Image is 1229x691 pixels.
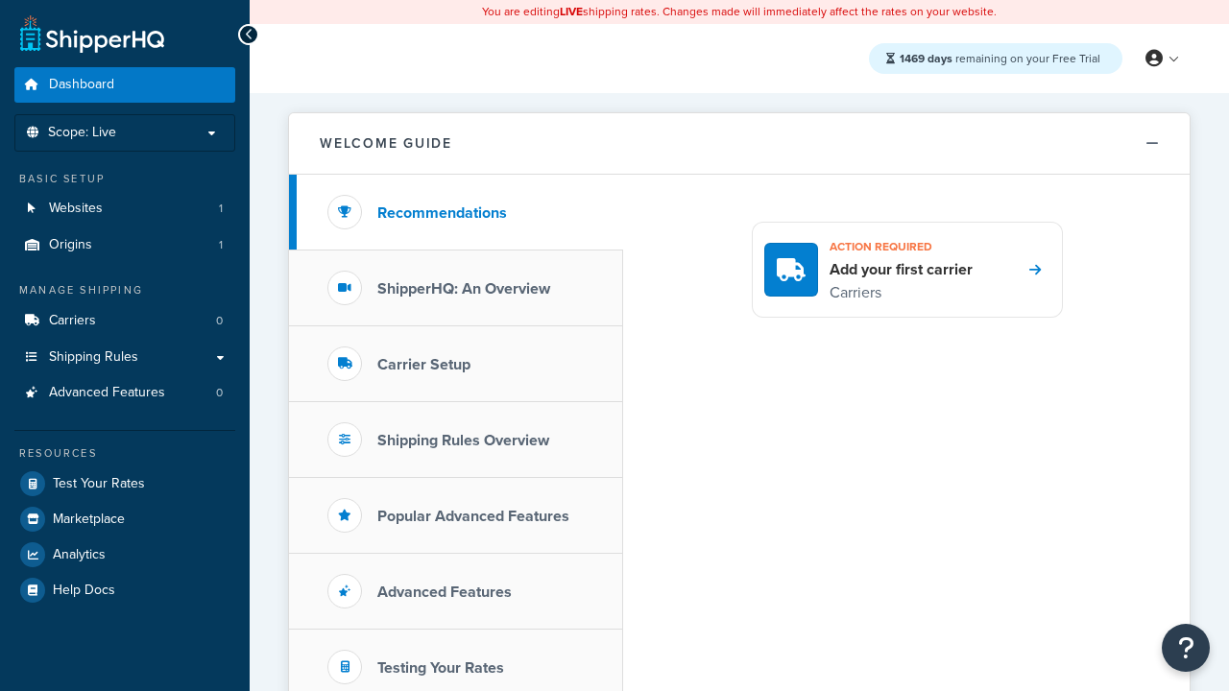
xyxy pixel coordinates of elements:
[900,50,1100,67] span: remaining on your Free Trial
[14,303,235,339] a: Carriers0
[14,282,235,298] div: Manage Shipping
[14,573,235,608] a: Help Docs
[14,227,235,263] li: Origins
[49,313,96,329] span: Carriers
[377,356,470,373] h3: Carrier Setup
[289,113,1190,175] button: Welcome Guide
[900,50,952,67] strong: 1469 days
[14,445,235,462] div: Resources
[14,191,235,226] a: Websites1
[219,201,223,217] span: 1
[14,227,235,263] a: Origins1
[14,171,235,187] div: Basic Setup
[14,375,235,411] a: Advanced Features0
[377,280,550,298] h3: ShipperHQ: An Overview
[53,547,106,563] span: Analytics
[49,201,103,217] span: Websites
[320,136,452,151] h2: Welcome Guide
[14,502,235,536] a: Marketplace
[14,340,235,375] a: Shipping Rules
[53,512,125,528] span: Marketplace
[53,583,115,599] span: Help Docs
[14,67,235,103] a: Dashboard
[14,466,235,501] a: Test Your Rates
[49,77,114,93] span: Dashboard
[14,191,235,226] li: Websites
[49,237,92,253] span: Origins
[216,385,223,401] span: 0
[14,375,235,411] li: Advanced Features
[377,659,504,677] h3: Testing Your Rates
[216,313,223,329] span: 0
[1162,624,1210,672] button: Open Resource Center
[219,237,223,253] span: 1
[377,584,512,601] h3: Advanced Features
[830,280,973,305] p: Carriers
[560,3,583,20] b: LIVE
[49,385,165,401] span: Advanced Features
[14,537,235,572] a: Analytics
[53,476,145,492] span: Test Your Rates
[377,432,549,449] h3: Shipping Rules Overview
[830,234,973,259] h3: Action required
[49,349,138,366] span: Shipping Rules
[830,259,973,280] h4: Add your first carrier
[14,303,235,339] li: Carriers
[377,204,507,222] h3: Recommendations
[48,125,116,141] span: Scope: Live
[377,508,569,525] h3: Popular Advanced Features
